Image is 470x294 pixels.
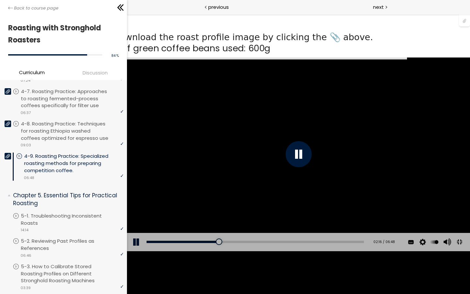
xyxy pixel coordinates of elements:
button: Video quality [291,219,301,237]
span: Curriculum [19,69,45,76]
div: Change playback rate [302,219,313,237]
button: Subtitles and Transcript [279,219,289,237]
span: 09:03 [21,142,31,148]
div: See available captions [278,219,290,237]
span: Discussion [83,69,108,76]
span: 06:37 [21,110,31,116]
span: previous [208,3,229,11]
p: 4-9. Roasting Practice: Specialized roasting methods for preparing competition coffee. [24,153,124,174]
p: 4-8. Roasting Practice: Techniques for roasting Ethiopia washed coffees optimized for espresso use [21,120,124,141]
span: 07:24 [21,78,30,83]
a: Back to course page [8,5,58,11]
div: 02:16 / 06:48 [243,225,268,230]
p: Chapter 5. Essential Tips for Practical Roasting [13,191,119,207]
h1: Roasting with Stronghold Roasters [8,22,116,46]
p: 5-2. Reviewing Past Profiles as References [21,237,124,252]
span: next [373,3,384,11]
span: 14:14 [21,227,28,233]
span: 06:48 [24,175,34,181]
p: 4-7. Roasting Practice: Approaches to roasting fermented-process coffees specifically for filter use [21,88,124,109]
span: 84 % [111,53,119,58]
button: Volume [314,219,324,237]
p: 5-1. Troubleshooting Inconsistent Roasts [21,212,124,227]
span: Back to course page [14,5,58,11]
span: 03:39 [21,285,31,291]
p: 5-3. How to Calibrate Stored Roasting Profiles on Different Stronghold Roasting Machines [21,263,124,284]
button: Play back rate [303,219,312,237]
span: 06:46 [21,253,31,258]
